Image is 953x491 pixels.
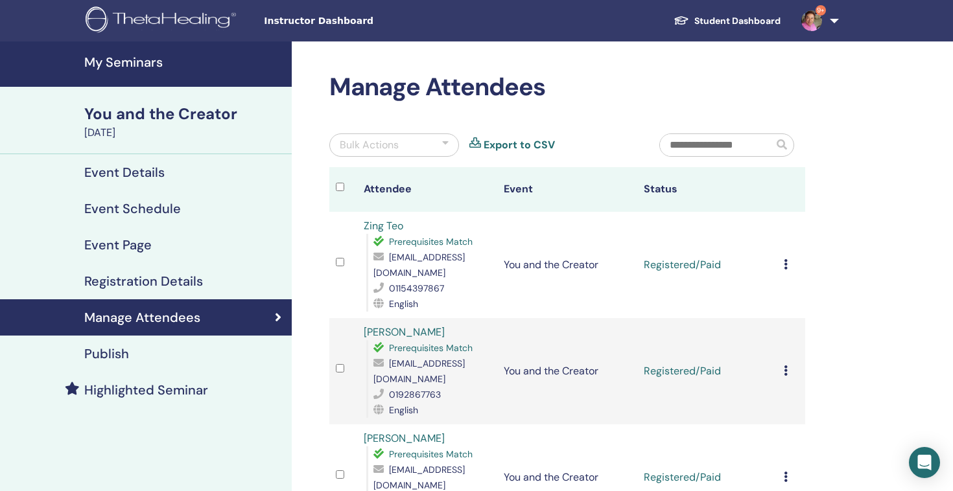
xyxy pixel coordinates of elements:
[497,212,637,318] td: You and the Creator
[389,448,473,460] span: Prerequisites Match
[84,310,200,325] h4: Manage Attendees
[329,73,805,102] h2: Manage Attendees
[801,10,822,31] img: default.jpg
[373,251,465,279] span: [EMAIL_ADDRESS][DOMAIN_NAME]
[373,358,465,385] span: [EMAIL_ADDRESS][DOMAIN_NAME]
[84,125,284,141] div: [DATE]
[86,6,241,36] img: logo.png
[389,298,418,310] span: English
[637,167,777,212] th: Status
[84,201,181,216] h4: Event Schedule
[497,167,637,212] th: Event
[84,382,208,398] h4: Highlighted Seminar
[84,165,165,180] h4: Event Details
[364,219,403,233] a: Zing Teo
[84,273,203,289] h4: Registration Details
[264,14,458,28] span: Instructor Dashboard
[84,103,284,125] div: You and the Creator
[373,464,465,491] span: [EMAIL_ADDRESS][DOMAIN_NAME]
[909,447,940,478] div: Open Intercom Messenger
[84,54,284,70] h4: My Seminars
[389,236,473,247] span: Prerequisites Match
[663,9,791,33] a: Student Dashboard
[76,103,292,141] a: You and the Creator[DATE]
[389,282,444,294] span: 01154397867
[674,15,689,26] img: graduation-cap-white.svg
[357,167,497,212] th: Attendee
[497,318,637,424] td: You and the Creator
[364,431,445,445] a: [PERSON_NAME]
[340,137,399,153] div: Bulk Actions
[389,404,418,416] span: English
[816,5,826,16] span: 9+
[84,237,152,253] h4: Event Page
[484,137,555,153] a: Export to CSV
[389,342,473,354] span: Prerequisites Match
[84,346,129,361] h4: Publish
[389,389,441,400] span: 0192867763
[364,325,445,339] a: [PERSON_NAME]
